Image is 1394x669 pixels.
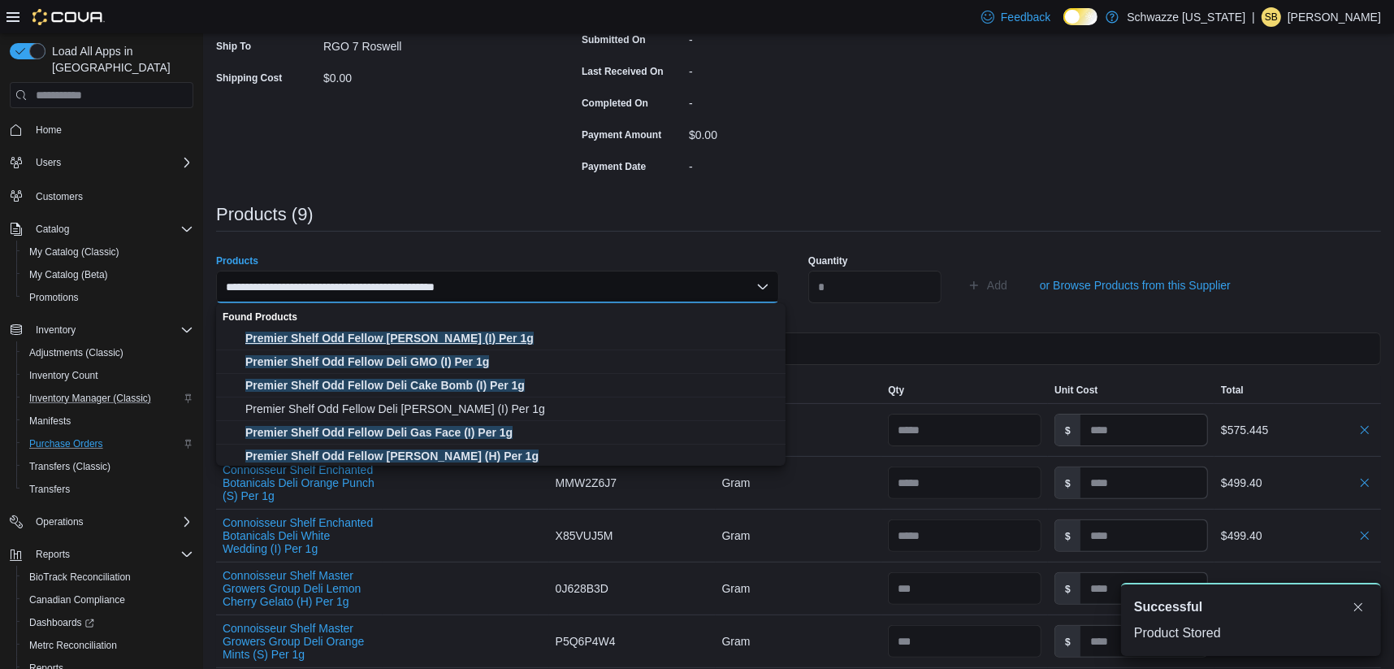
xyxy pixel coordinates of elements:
[1221,526,1375,545] div: $499.40
[29,460,110,473] span: Transfers (Classic)
[1001,9,1050,25] span: Feedback
[582,33,646,46] label: Submitted On
[1048,377,1214,403] button: Unit Cost
[23,636,193,655] span: Metrc Reconciliation
[716,572,882,605] div: Gram
[1055,626,1080,657] label: $
[29,153,193,172] span: Users
[216,327,786,350] button: Premier Shelf Odd Fellow Deli Boof Sauce (I) Per 1g
[23,434,193,454] span: Purchase Orders
[1134,623,1368,643] div: Product Stored
[323,33,541,53] div: RGO 7 Roswell
[582,65,664,78] label: Last Received On
[36,223,69,236] span: Catalog
[716,625,882,658] div: Gram
[29,153,67,172] button: Users
[556,526,613,545] span: X85VUJ5M
[1055,573,1080,604] label: $
[216,254,258,267] label: Products
[29,219,193,239] span: Catalog
[23,480,76,499] a: Transfers
[216,350,786,374] button: Premier Shelf Odd Fellow Deli GMO (I) Per 1g
[1055,520,1080,551] label: $
[29,245,119,258] span: My Catalog (Classic)
[36,156,61,169] span: Users
[216,421,786,445] button: Premier Shelf Odd Fellow Deli Gas Face (I) Per 1g
[1221,473,1375,493] div: $499.40
[23,434,110,454] a: Purchase Orders
[16,341,200,364] button: Adjustments (Classic)
[888,384,904,397] span: Qty
[23,242,193,262] span: My Catalog (Classic)
[23,242,126,262] a: My Catalog (Classic)
[45,43,193,76] span: Load All Apps in [GEOGRAPHIC_DATA]
[16,364,200,387] button: Inventory Count
[716,377,882,403] button: Unit
[16,263,200,286] button: My Catalog (Beta)
[556,579,608,598] span: 0J628B3D
[29,120,68,140] a: Home
[1040,277,1231,293] span: or Browse Products from this Supplier
[1252,7,1255,27] p: |
[23,567,193,587] span: BioTrack Reconciliation
[1134,597,1368,617] div: Notification
[975,1,1057,33] a: Feedback
[23,411,193,431] span: Manifests
[36,124,62,137] span: Home
[716,467,882,499] div: Gram
[23,389,158,408] a: Inventory Manager (Classic)
[29,187,89,206] a: Customers
[23,343,130,363] a: Adjustments (Classic)
[223,463,376,502] button: Connoisseur Shelf Enchanted Botanicals Deli Orange Punch (S) Per 1g
[1063,25,1064,26] span: Dark Mode
[216,445,786,468] button: Premier Shelf Odd Fellow Deli Zlurpee (H) Per 1g
[23,457,193,476] span: Transfers (Classic)
[3,543,200,566] button: Reports
[29,512,193,532] span: Operations
[36,515,84,528] span: Operations
[29,415,71,428] span: Manifests
[3,510,200,533] button: Operations
[29,185,193,206] span: Customers
[3,319,200,341] button: Inventory
[216,72,282,85] label: Shipping Cost
[29,571,131,584] span: BioTrack Reconciliation
[556,632,616,651] span: P5Q6P4W4
[3,218,200,241] button: Catalog
[23,389,193,408] span: Inventory Manager (Classic)
[582,160,646,173] label: Payment Date
[16,566,200,589] button: BioTrack Reconciliation
[23,457,117,476] a: Transfers (Classic)
[23,265,115,285] a: My Catalog (Beta)
[689,59,907,78] div: -
[1054,384,1097,397] span: Unit Cost
[23,288,85,307] a: Promotions
[716,519,882,552] div: Gram
[29,639,117,652] span: Metrc Reconciliation
[36,548,70,561] span: Reports
[223,516,376,555] button: Connoisseur Shelf Enchanted Botanicals Deli White Wedding (I) Per 1g
[3,151,200,174] button: Users
[961,269,1014,302] button: Add
[23,590,193,610] span: Canadian Compliance
[29,545,193,564] span: Reports
[16,286,200,309] button: Promotions
[29,320,193,340] span: Inventory
[16,241,200,263] button: My Catalog (Classic)
[23,567,137,587] a: BioTrack Reconciliation
[29,483,70,496] span: Transfers
[16,410,200,432] button: Manifests
[29,119,193,140] span: Home
[16,611,200,634] a: Dashboards
[216,397,786,421] button: Premier Shelf Odd Fellow Deli Gary Peyton (I) Per 1g
[29,392,151,405] span: Inventory Manager (Classic)
[23,613,101,632] a: Dashboards
[216,40,251,53] label: Ship To
[29,616,94,629] span: Dashboards
[16,478,200,501] button: Transfers
[223,569,376,608] button: Connoisseur Shelf Master Growers Group Deli Lemon Cherry Gelato (H) Per 1g
[29,219,76,239] button: Catalog
[23,343,193,363] span: Adjustments (Classic)
[689,154,907,173] div: -
[16,634,200,657] button: Metrc Reconciliation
